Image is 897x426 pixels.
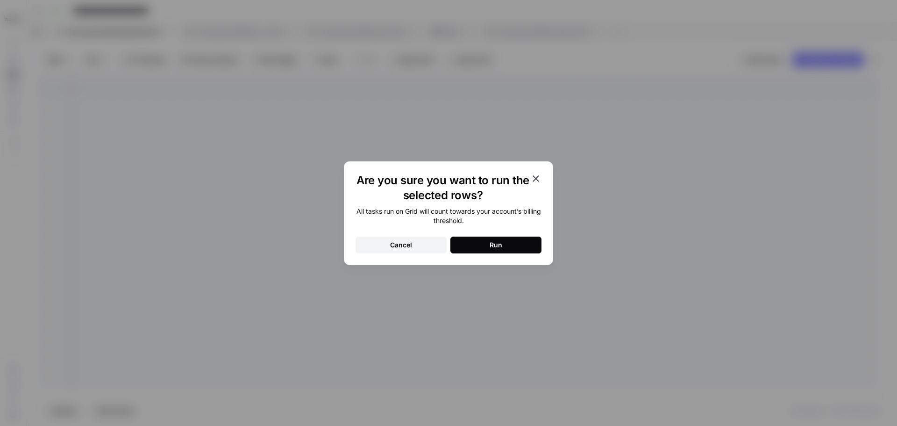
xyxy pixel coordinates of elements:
[390,240,412,250] div: Cancel
[450,237,541,253] button: Run
[356,173,530,203] h1: Are you sure you want to run the selected rows?
[356,207,541,225] div: All tasks run on Grid will count towards your account’s billing threshold.
[490,240,502,250] div: Run
[356,237,447,253] button: Cancel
